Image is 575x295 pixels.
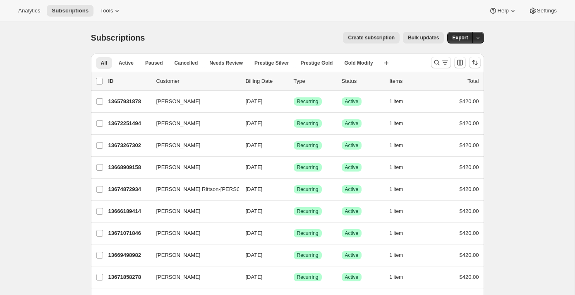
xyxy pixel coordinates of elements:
span: Tools [100,7,113,14]
span: [PERSON_NAME] [156,273,201,281]
button: [PERSON_NAME] [151,249,234,262]
span: $420.00 [460,120,479,126]
button: [PERSON_NAME] [151,271,234,284]
span: Active [345,252,359,259]
span: [PERSON_NAME] [156,119,201,128]
p: 13657931878 [108,97,150,106]
div: 13668909158[PERSON_NAME][DATE]SuccessRecurringSuccessActive1 item$420.00 [108,162,479,173]
span: Active [345,142,359,149]
div: IDCustomerBilling DateTypeStatusItemsTotal [108,77,479,85]
p: 13673267302 [108,141,150,150]
span: [PERSON_NAME] [156,251,201,259]
p: Billing Date [246,77,287,85]
span: [PERSON_NAME] [156,141,201,150]
span: [DATE] [246,164,263,170]
span: Active [345,164,359,171]
span: $420.00 [460,230,479,236]
p: 13671071846 [108,229,150,237]
span: 1 item [390,208,403,215]
span: [DATE] [246,208,263,214]
span: Recurring [297,252,319,259]
span: 1 item [390,164,403,171]
button: 1 item [390,184,412,195]
span: $420.00 [460,186,479,192]
p: 13672251494 [108,119,150,128]
span: Active [345,230,359,237]
span: Active [345,120,359,127]
span: Recurring [297,186,319,193]
div: Items [390,77,431,85]
span: Bulk updates [408,34,439,41]
button: 1 item [390,271,412,283]
button: [PERSON_NAME] [151,205,234,218]
span: [DATE] [246,98,263,104]
div: 13672251494[PERSON_NAME][DATE]SuccessRecurringSuccessActive1 item$420.00 [108,118,479,129]
button: 1 item [390,249,412,261]
span: Recurring [297,120,319,127]
span: Gold Modify [344,60,373,66]
span: Settings [537,7,557,14]
div: Type [294,77,335,85]
span: $420.00 [460,208,479,214]
span: Needs Review [209,60,243,66]
p: ID [108,77,150,85]
span: 1 item [390,142,403,149]
button: [PERSON_NAME] [151,161,234,174]
p: 13671858278 [108,273,150,281]
p: 13668909158 [108,163,150,172]
div: 13671858278[PERSON_NAME][DATE]SuccessRecurringSuccessActive1 item$420.00 [108,271,479,283]
span: Recurring [297,98,319,105]
button: 1 item [390,162,412,173]
span: 1 item [390,252,403,259]
span: Subscriptions [91,33,145,42]
span: [PERSON_NAME] [156,229,201,237]
span: Export [452,34,468,41]
span: Active [345,208,359,215]
span: 1 item [390,120,403,127]
span: Create subscription [348,34,395,41]
button: [PERSON_NAME] [151,95,234,108]
span: Help [497,7,508,14]
p: 13666189414 [108,207,150,215]
span: $420.00 [460,164,479,170]
button: Create new view [380,57,393,69]
button: Sort the results [469,57,481,68]
button: [PERSON_NAME] Rittson-[PERSON_NAME] [151,183,234,196]
p: 13674872934 [108,185,150,193]
div: 13674872934[PERSON_NAME] Rittson-[PERSON_NAME][DATE]SuccessRecurringSuccessActive1 item$420.00 [108,184,479,195]
button: 1 item [390,118,412,129]
button: Tools [95,5,126,17]
p: 13669498982 [108,251,150,259]
span: [DATE] [246,186,263,192]
span: Paused [145,60,163,66]
span: [DATE] [246,230,263,236]
span: Prestige Silver [254,60,289,66]
span: Prestige Gold [300,60,333,66]
span: Recurring [297,208,319,215]
div: 13657931878[PERSON_NAME][DATE]SuccessRecurringSuccessActive1 item$420.00 [108,96,479,107]
span: Cancelled [175,60,198,66]
button: Customize table column order and visibility [454,57,466,68]
p: Customer [156,77,239,85]
span: Recurring [297,274,319,280]
span: Active [345,98,359,105]
span: 1 item [390,274,403,280]
button: Search and filter results [431,57,451,68]
button: [PERSON_NAME] [151,227,234,240]
button: [PERSON_NAME] [151,139,234,152]
button: Analytics [13,5,45,17]
span: Recurring [297,230,319,237]
button: Bulk updates [403,32,444,44]
span: Analytics [18,7,40,14]
span: Active [345,274,359,280]
div: 13673267302[PERSON_NAME][DATE]SuccessRecurringSuccessActive1 item$420.00 [108,140,479,151]
span: 1 item [390,98,403,105]
span: [PERSON_NAME] [156,163,201,172]
span: Active [345,186,359,193]
button: 1 item [390,140,412,151]
span: All [101,60,107,66]
button: Create subscription [343,32,400,44]
span: 1 item [390,186,403,193]
p: Total [467,77,479,85]
span: [DATE] [246,120,263,126]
